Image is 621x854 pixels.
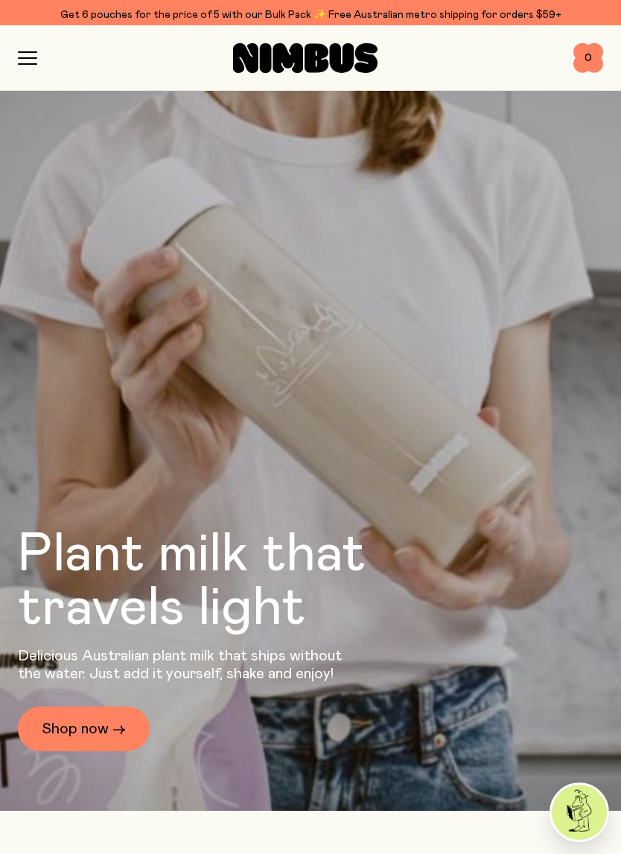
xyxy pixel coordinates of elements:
[18,6,603,24] div: Get 6 pouches for the price of 5 with our Bulk Pack ✨ Free Australian metro shipping for orders $59+
[18,647,351,683] p: Delicious Australian plant milk that ships without the water. Just add it yourself, shake and enjoy!
[18,528,447,635] h1: Plant milk that travels light
[573,43,603,73] button: 0
[552,785,607,840] img: agent
[18,707,150,751] a: Shop now →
